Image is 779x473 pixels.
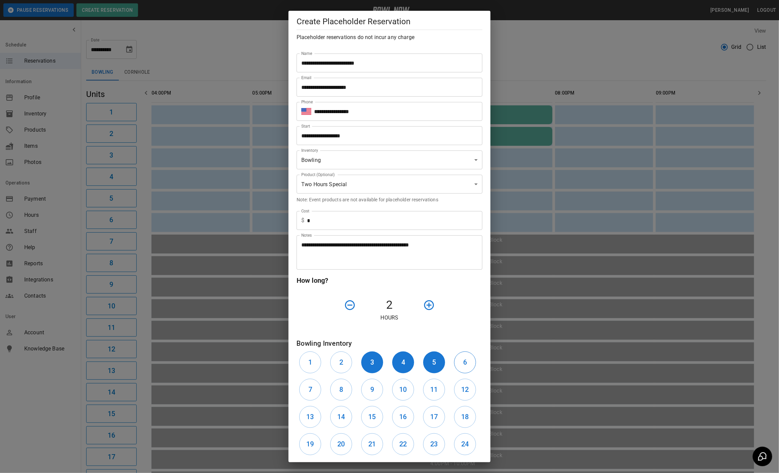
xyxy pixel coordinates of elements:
button: 6 [454,351,476,373]
button: 12 [454,379,476,401]
button: 24 [454,433,476,455]
h6: 19 [306,439,314,449]
h6: 9 [370,384,374,395]
div: Two Hours Special [297,175,482,194]
button: 15 [361,406,383,428]
button: 9 [361,379,383,401]
h6: 5 [432,357,436,368]
h6: 1 [308,357,312,368]
button: 1 [299,351,321,373]
h6: 3 [370,357,374,368]
button: 14 [330,406,352,428]
h4: 2 [359,298,420,312]
button: 23 [423,433,445,455]
h6: 6 [463,357,467,368]
button: 4 [392,351,414,373]
h6: 22 [399,439,407,449]
button: 21 [361,433,383,455]
button: 17 [423,406,445,428]
button: 22 [392,433,414,455]
button: Select country [301,106,311,116]
button: 20 [330,433,352,455]
p: $ [301,216,304,225]
h6: 8 [339,384,343,395]
button: 10 [392,379,414,401]
h6: 4 [401,357,405,368]
h6: 7 [308,384,312,395]
button: 5 [423,351,445,373]
label: Phone [301,99,313,105]
button: 19 [299,433,321,455]
button: 3 [361,351,383,373]
button: 13 [299,406,321,428]
h6: 15 [368,411,376,422]
h6: 12 [461,384,469,395]
h6: 10 [399,384,407,395]
h6: Bowling Inventory [297,338,482,349]
h6: 23 [430,439,438,449]
p: Hours [297,314,482,322]
h6: 14 [337,411,345,422]
h6: 11 [430,384,438,395]
h6: How long? [297,275,482,286]
h6: 21 [368,439,376,449]
h6: 20 [337,439,345,449]
button: 7 [299,379,321,401]
button: 16 [392,406,414,428]
p: Note: Event products are not available for placeholder reservations [297,196,482,203]
h5: Create Placeholder Reservation [297,16,482,27]
input: Choose date, selected date is Oct 15, 2025 [297,126,478,145]
h6: 18 [461,411,469,422]
h6: 17 [430,411,438,422]
h6: 13 [306,411,314,422]
div: Bowling [297,150,482,169]
h6: 16 [399,411,407,422]
button: 18 [454,406,476,428]
button: 2 [330,351,352,373]
h6: 24 [461,439,469,449]
button: 11 [423,379,445,401]
h6: Placeholder reservations do not incur any charge [297,33,482,42]
button: 8 [330,379,352,401]
h6: 2 [339,357,343,368]
label: Start [301,123,310,129]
